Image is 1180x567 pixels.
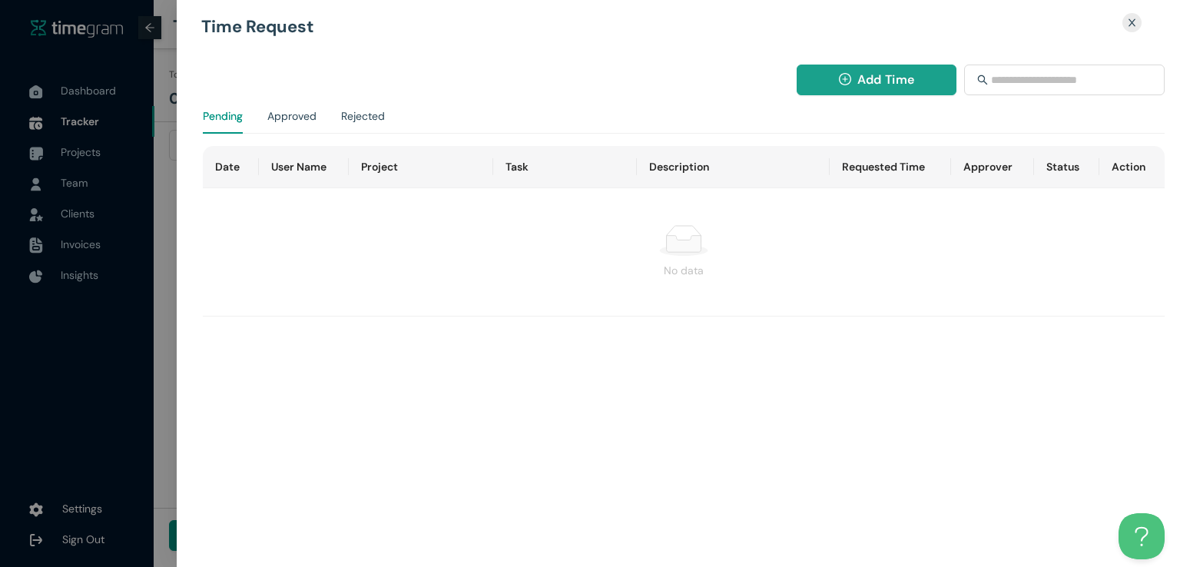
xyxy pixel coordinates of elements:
div: No data [215,262,1152,279]
th: Action [1099,146,1165,188]
th: Project [349,146,493,188]
iframe: Toggle Customer Support [1119,513,1165,559]
span: search [977,75,988,85]
th: User Name [259,146,349,188]
th: Status [1034,146,1099,188]
div: Rejected [341,108,385,124]
th: Date [203,146,258,188]
div: Approved [267,108,317,124]
th: Task [493,146,638,188]
th: Approver [951,146,1034,188]
span: close [1127,18,1137,28]
h1: Time Request [201,18,996,35]
span: plus-circle [839,73,851,88]
th: Description [637,146,829,188]
button: plus-circleAdd Time [797,65,957,95]
span: Add Time [857,70,914,89]
th: Requested Time [830,146,951,188]
button: Close [1118,12,1146,33]
div: Pending [203,108,243,124]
